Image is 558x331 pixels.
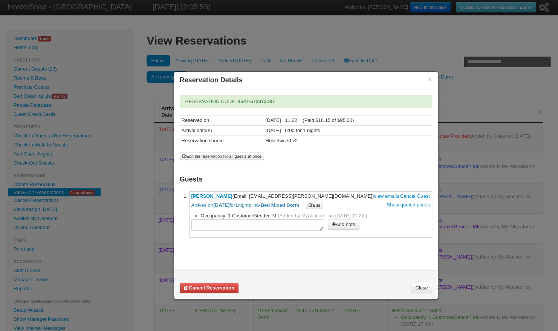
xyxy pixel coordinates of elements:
td: Arrival date(s) [180,125,264,135]
button: Cancel Reservation [180,283,238,293]
td: [DATE] 11:22 (Paid $16.15 of $95.00) [263,115,432,125]
a: view emails [374,193,399,199]
b: 1 [235,202,238,208]
button: Edit [306,202,323,209]
p: Arrives on for nights in [191,200,430,209]
td: [DATE] 0:00 for 1 nights [263,125,432,135]
h3: Guests [180,174,432,185]
span: (Email: [EMAIL_ADDRESS][PERSON_NAME][DOMAIN_NAME]) [191,193,430,209]
b: 6-Bed Mixed Dorm [256,202,299,208]
strong: 4547-572073187 [238,99,275,104]
td: Reservation source [180,135,264,146]
li: Occupancy: 1 CustomerGender: MI [201,212,430,219]
a: Close [411,283,432,293]
td: Reserved on [180,115,264,125]
a: Show quoted prices [387,202,430,208]
span: (Added by MyAllocator on [DATE] 11:22 ) [278,213,367,219]
button: × [428,76,432,83]
h3: Reservation Details [180,75,432,85]
b: Cancel Reservation [189,285,234,291]
b: [DATE] [213,202,229,208]
button: Edit the reservation for all guests at once [180,152,264,160]
a: [PERSON_NAME] [191,193,232,199]
button: Add note [328,219,359,230]
span: RESERVATION CODE : [185,99,275,104]
a: Cancel Guest [400,193,430,200]
td: Hostelworld v2 [263,135,432,146]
